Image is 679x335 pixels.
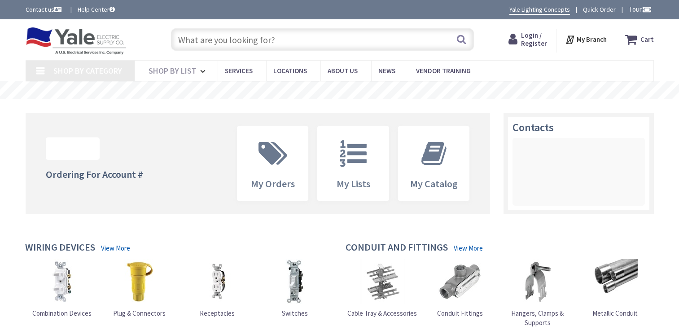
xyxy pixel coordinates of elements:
a: My Catalog [399,127,469,200]
img: Cable Tray & Accessories [360,259,405,304]
a: Plug & Connectors Plug & Connectors [113,259,166,318]
span: Receptacles [200,309,235,317]
input: What are you looking for? [171,28,474,51]
a: Switches Switches [272,259,317,318]
strong: Cart [640,31,654,48]
img: Hangers, Clamps & Supports [515,259,560,304]
a: Combination Devices Combination Devices [32,259,92,318]
span: My Lists [337,177,370,190]
a: My Orders [237,127,308,200]
span: News [378,66,395,75]
a: Quick Order [583,5,616,14]
span: Vendor Training [416,66,471,75]
img: Conduit Fittings [438,259,482,304]
a: Contact us [26,5,63,14]
span: Shop By Category [53,66,122,76]
span: Conduit Fittings [437,309,483,317]
a: View More [454,243,483,253]
span: Shop By List [149,66,197,76]
a: View More [101,243,130,253]
img: Metallic Conduit [593,259,638,304]
strong: My Branch [577,35,607,44]
span: Metallic Conduit [592,309,638,317]
h4: Conduit and Fittings [346,242,448,255]
span: Hangers, Clamps & Supports [511,309,564,327]
img: Switches [272,259,317,304]
span: My Orders [251,177,295,190]
a: Yale Lighting Concepts [509,5,570,15]
span: Locations [273,66,307,75]
span: Cable Tray & Accessories [347,309,417,317]
a: Cart [625,31,654,48]
span: Tour [629,5,652,13]
img: Yale Electric Supply Co. [26,27,127,55]
a: My Lists [318,127,389,200]
img: Receptacles [195,259,240,304]
span: Switches [282,309,308,317]
span: Services [225,66,253,75]
a: Login / Register [508,31,547,48]
a: Conduit Fittings Conduit Fittings [437,259,483,318]
a: Help Center [78,5,115,14]
a: Cable Tray & Accessories Cable Tray & Accessories [347,259,417,318]
a: Receptacles Receptacles [195,259,240,318]
a: Hangers, Clamps & Supports Hangers, Clamps & Supports [501,259,574,328]
h3: Contacts [513,122,645,133]
span: Plug & Connectors [113,309,166,317]
span: About Us [328,66,358,75]
div: My Branch [565,31,607,48]
img: Combination Devices [39,259,84,304]
h4: Wiring Devices [25,242,95,255]
h4: Ordering For Account # [46,169,143,180]
img: Plug & Connectors [117,259,162,304]
span: Combination Devices [32,309,92,317]
a: Metallic Conduit Metallic Conduit [592,259,638,318]
span: Login / Register [521,31,547,48]
span: My Catalog [410,177,458,190]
